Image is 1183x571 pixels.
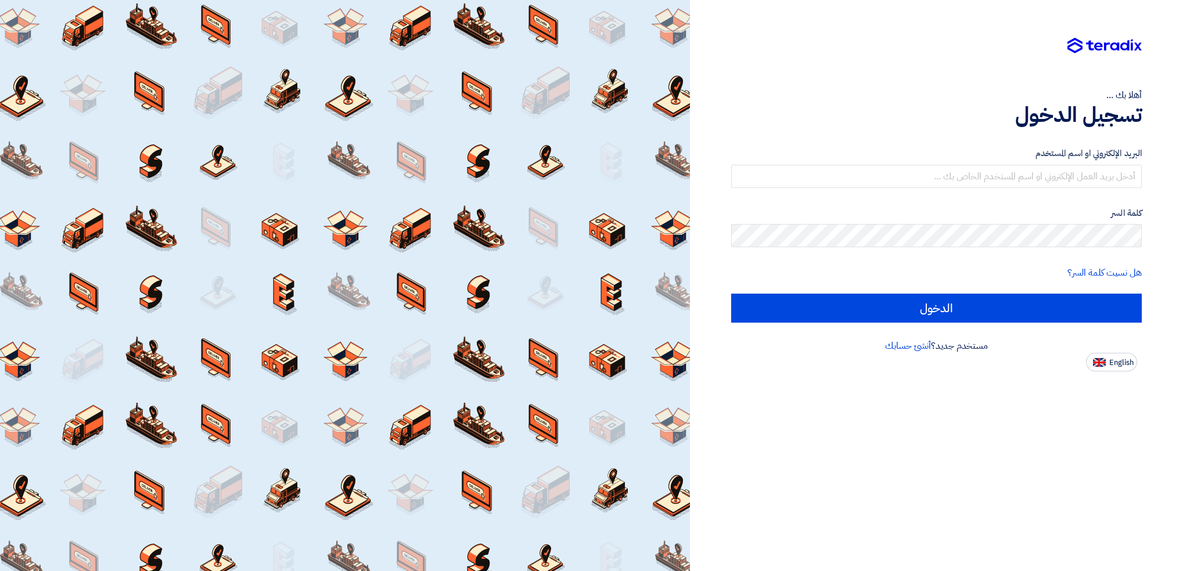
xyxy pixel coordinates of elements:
[731,294,1142,323] input: الدخول
[731,102,1142,128] h1: تسجيل الدخول
[1093,358,1106,367] img: en-US.png
[885,339,931,353] a: أنشئ حسابك
[1067,266,1142,280] a: هل نسيت كلمة السر؟
[731,165,1142,188] input: أدخل بريد العمل الإلكتروني او اسم المستخدم الخاص بك ...
[1067,38,1142,54] img: Teradix logo
[731,339,1142,353] div: مستخدم جديد؟
[731,147,1142,160] label: البريد الإلكتروني او اسم المستخدم
[1109,359,1134,367] span: English
[731,207,1142,220] label: كلمة السر
[1086,353,1137,371] button: English
[731,88,1142,102] div: أهلا بك ...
